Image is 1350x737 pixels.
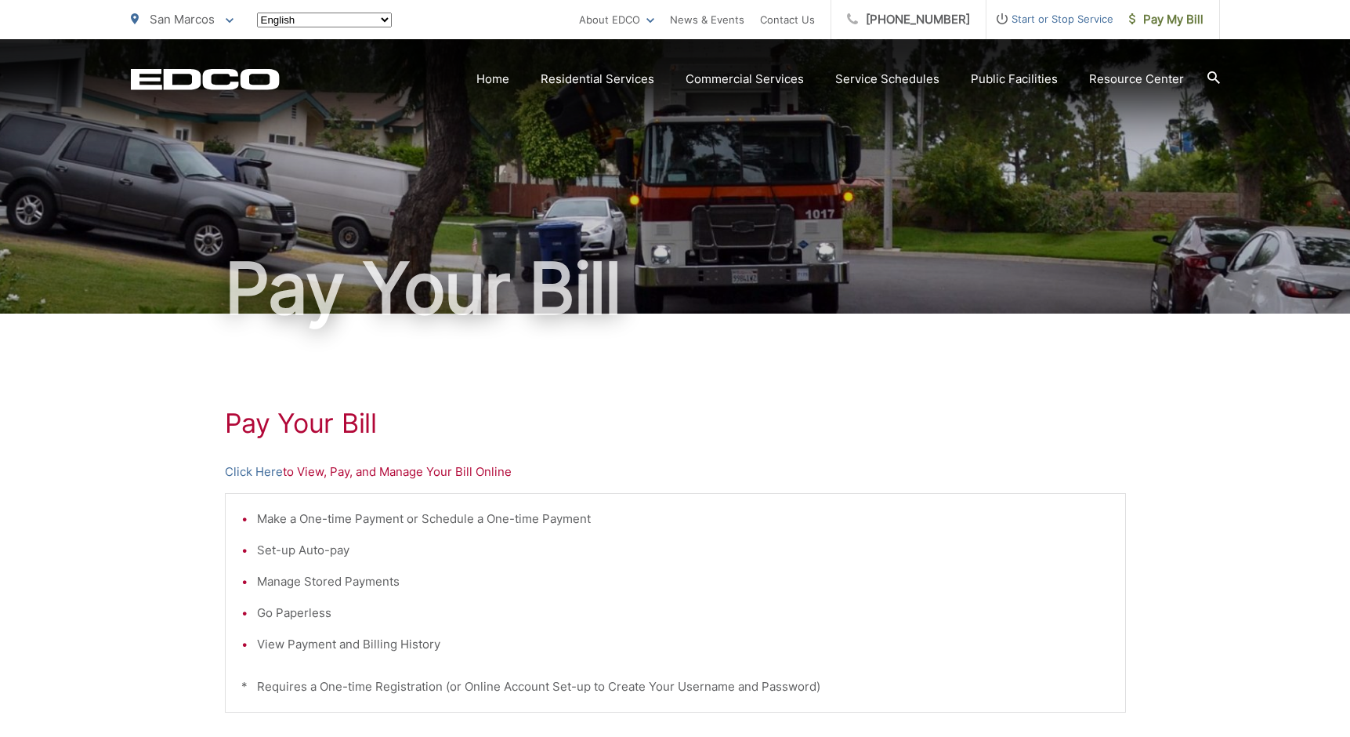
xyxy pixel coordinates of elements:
span: San Marcos [150,12,215,27]
a: News & Events [670,10,744,29]
h1: Pay Your Bill [225,408,1126,439]
a: Home [476,70,509,89]
a: Commercial Services [686,70,804,89]
a: Public Facilities [971,70,1058,89]
a: EDCD logo. Return to the homepage. [131,68,280,90]
a: Residential Services [541,70,654,89]
a: About EDCO [579,10,654,29]
select: Select a language [257,13,392,27]
li: Set-up Auto-pay [257,541,1109,560]
li: View Payment and Billing History [257,635,1109,654]
a: Click Here [225,463,283,481]
h1: Pay Your Bill [131,249,1220,328]
li: Make a One-time Payment or Schedule a One-time Payment [257,510,1109,528]
li: Manage Stored Payments [257,572,1109,591]
a: Resource Center [1089,70,1184,89]
span: Pay My Bill [1129,10,1203,29]
a: Contact Us [760,10,815,29]
p: * Requires a One-time Registration (or Online Account Set-up to Create Your Username and Password) [241,677,1109,696]
a: Service Schedules [835,70,939,89]
p: to View, Pay, and Manage Your Bill Online [225,463,1126,481]
li: Go Paperless [257,604,1109,623]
